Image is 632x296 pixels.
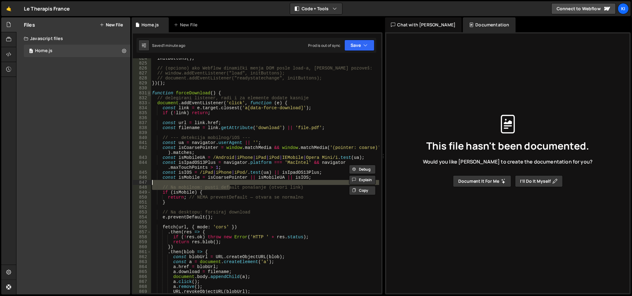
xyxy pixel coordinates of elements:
[349,165,376,174] button: Debug
[133,155,151,160] div: 843
[133,140,151,145] div: 841
[133,110,151,115] div: 835
[133,244,151,249] div: 860
[163,43,186,48] div: 1 minute ago
[426,141,589,151] span: This file hasn't been documented.
[133,259,151,264] div: 863
[133,264,151,269] div: 864
[133,61,151,66] div: 825
[133,130,151,135] div: 839
[453,175,511,187] button: Document it for me
[133,170,151,175] div: 845
[100,22,123,27] button: New File
[133,101,151,105] div: 833
[133,225,151,230] div: 856
[133,115,151,120] div: 836
[29,49,33,54] span: 0
[349,175,376,185] button: Explain
[618,3,629,14] a: Ki
[133,215,151,220] div: 854
[133,284,151,289] div: 868
[133,274,151,279] div: 866
[133,120,151,125] div: 837
[24,45,130,57] div: 17128/47245.js
[152,43,186,48] div: Saved
[133,220,151,225] div: 855
[133,105,151,110] div: 834
[1,1,16,16] a: 🤙
[551,3,616,14] a: Connect to Webflow
[133,279,151,284] div: 867
[133,71,151,76] div: 827
[35,48,52,54] div: Home.js
[141,22,159,28] div: Home.js
[133,269,151,274] div: 865
[463,17,515,32] div: Documentation
[344,40,374,51] button: Save
[133,289,151,294] div: 869
[133,240,151,244] div: 859
[349,186,376,195] button: Copy
[133,86,151,91] div: 830
[133,81,151,86] div: 829
[133,205,151,210] div: 852
[16,32,130,45] div: Javascript files
[133,175,151,180] div: 846
[308,43,340,48] div: Prod is out of sync
[133,125,151,130] div: 838
[133,66,151,71] div: 826
[133,249,151,254] div: 861
[385,17,462,32] div: Chat with [PERSON_NAME]
[133,76,151,81] div: 828
[133,210,151,215] div: 853
[133,180,151,185] div: 847
[133,200,151,205] div: 851
[290,3,342,14] button: Code + Tools
[133,195,151,200] div: 850
[24,5,70,12] div: Le Therapis France
[133,254,151,259] div: 862
[133,91,151,96] div: 831
[423,158,593,165] span: Would you like [PERSON_NAME] to create the documentation for you?
[133,145,151,155] div: 842
[174,22,200,28] div: New File
[133,230,151,235] div: 857
[515,175,563,187] button: I’ll do it myself
[24,21,35,28] h2: Files
[133,185,151,190] div: 848
[133,190,151,195] div: 849
[133,135,151,140] div: 840
[133,56,151,61] div: 824
[133,235,151,240] div: 858
[133,96,151,101] div: 832
[133,160,151,170] div: 844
